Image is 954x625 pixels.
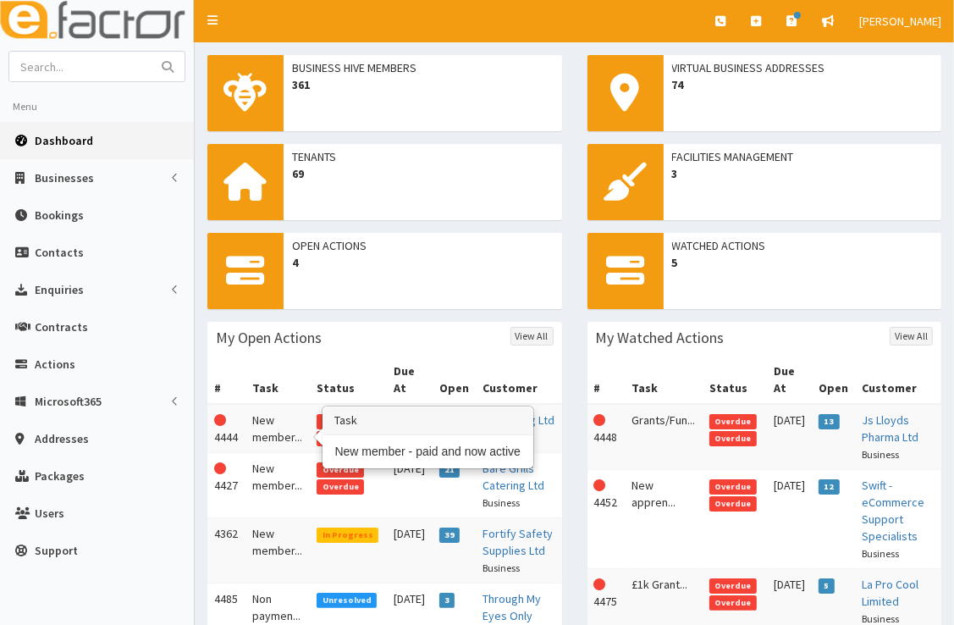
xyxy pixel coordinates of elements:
span: Tenants [292,148,554,165]
span: 12 [819,479,840,495]
span: Enquiries [35,282,84,297]
span: Contracts [35,319,88,335]
i: This Action is overdue! [594,578,606,590]
span: 3 [439,593,455,608]
small: Business [862,547,899,560]
span: Overdue [709,578,757,594]
td: 4452 [587,470,626,569]
span: [PERSON_NAME] [859,14,941,29]
th: Due At [387,356,432,404]
span: Users [35,506,64,521]
small: Business [862,448,899,461]
th: Status [703,356,767,404]
span: Unresolved [317,593,377,608]
span: Addresses [35,431,89,446]
th: Task [245,356,311,404]
span: Overdue [317,414,364,429]
span: Watched Actions [672,237,934,254]
td: New member... [245,518,311,584]
th: # [207,356,245,404]
td: [DATE] [767,404,812,470]
div: New member - paid and now active [323,435,532,467]
span: 69 [292,165,554,182]
span: 5 [819,578,835,594]
td: New member... [245,404,311,453]
span: 361 [292,76,554,93]
th: # [587,356,626,404]
span: Overdue [317,479,364,495]
span: 39 [439,528,460,543]
span: Overdue [709,479,757,495]
span: Overdue [709,496,757,512]
td: 4448 [587,404,626,470]
span: Actions [35,357,75,372]
span: 21 [439,462,460,478]
th: Task [626,356,703,404]
span: Dashboard [35,133,93,148]
th: Customer [476,356,562,404]
span: Contacts [35,245,84,260]
th: Due At [767,356,812,404]
a: La Pro Cool Limited [862,577,918,609]
td: Grants/Fun... [626,404,703,470]
td: 4427 [207,453,245,518]
a: View All [890,327,933,346]
span: Bookings [35,207,84,223]
td: [DATE] [387,518,432,584]
span: 3 [672,165,934,182]
h3: My Open Actions [216,330,322,346]
i: This Action is overdue! [214,462,226,474]
i: This Action is overdue! [594,414,606,426]
td: [DATE] [767,470,812,569]
small: Business [483,496,520,509]
th: Customer [855,356,941,404]
span: Facilities Management [672,148,934,165]
input: Search... [9,52,152,81]
span: Overdue [317,462,364,478]
span: 13 [819,414,840,429]
td: [DATE] [387,453,432,518]
span: Overdue [709,414,757,429]
h3: Task [323,407,532,434]
td: [DATE] [387,404,432,453]
span: Overdue [709,595,757,611]
a: Fortify Safety Supplies Ltd [483,526,553,558]
td: New member... [245,453,311,518]
td: 4444 [207,404,245,453]
span: In Progress [317,528,378,543]
h3: My Watched Actions [596,330,725,346]
th: Status [310,356,387,404]
span: 74 [672,76,934,93]
th: Open [812,356,855,404]
span: Open Actions [292,237,554,254]
small: Business [483,561,520,574]
small: Business [862,612,899,625]
a: Js Lloyds Pharma Ltd [862,412,918,445]
th: Open [433,356,476,404]
span: Business Hive Members [292,59,554,76]
span: Businesses [35,170,94,185]
span: 5 [672,254,934,271]
td: New appren... [626,470,703,569]
span: Virtual Business Addresses [672,59,934,76]
span: 4 [292,254,554,271]
span: Support [35,543,78,558]
i: This Action is overdue! [594,479,606,491]
span: Overdue [709,431,757,446]
span: Microsoft365 [35,394,102,409]
a: View All [510,327,554,346]
span: Packages [35,468,85,484]
a: Swift - eCommerce Support Specialists [862,478,924,544]
i: This Action is overdue! [214,414,226,426]
td: 4362 [207,518,245,584]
